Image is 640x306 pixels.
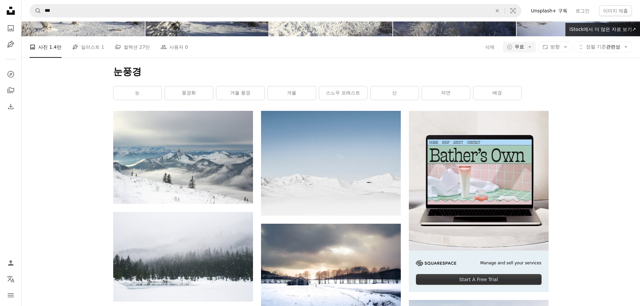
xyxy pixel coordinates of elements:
[268,86,316,100] a: 겨울
[480,260,541,266] span: Manage and sell your services
[4,289,17,302] button: 메뉴
[115,36,150,58] a: 컬렉션 27만
[113,254,253,260] a: 낮에는 설원과 푸른 소나무
[113,154,253,160] a: 회색 구름 아래 눈 덮인 산
[4,272,17,286] button: 언어
[485,42,495,52] button: 삭제
[4,256,17,270] a: 로그인 / 가입
[4,4,17,19] a: 홈 — Unsplash
[30,4,521,17] form: 사이트 전체에서 이미지 찾기
[261,111,401,216] img: 낮에 눈 덮인 산의 사진
[113,111,253,204] img: 회색 구름 아래 눈 덮인 산
[571,5,594,16] a: 로그인
[113,66,549,78] h1: 눈풍경
[586,44,620,50] span: 관련성
[416,260,456,266] img: file-1705255347840-230a6ab5bca9image
[503,42,536,52] button: 무료
[586,44,606,49] span: 정렬 기준
[4,21,17,35] a: 사진
[473,86,521,100] a: 배경
[569,27,636,32] span: iStock에서 더 많은 자료 보기 ↗
[550,44,560,49] span: 방향
[599,5,632,16] button: 이미지 제출
[114,86,162,100] a: 눈
[261,263,401,269] a: 낮에는 흐린 하늘 아래 벌거벗은 나무가 있는 눈 덮인 들판
[261,160,401,166] a: 낮에 눈 덮인 산의 사진
[539,42,571,52] button: 방향
[113,212,253,301] img: 낮에는 설원과 푸른 소나무
[574,42,632,52] button: 정렬 기준관련성
[416,274,542,285] div: Start A Free Trial
[409,111,549,251] img: file-1707883121023-8e3502977149image
[72,36,104,58] a: 일러스트 1
[185,43,188,51] span: 0
[490,4,505,17] button: 삭제
[505,4,521,17] button: 시각적 검색
[4,84,17,97] a: 컬렉션
[101,43,104,51] span: 1
[527,5,571,16] a: Unsplash+ 구독
[515,44,524,50] span: 무료
[139,43,150,51] span: 27만
[30,4,41,17] button: Unsplash 검색
[371,86,419,100] a: 산
[409,111,549,292] a: Manage and sell your servicesStart A Free Trial
[216,86,264,100] a: 겨울 풍경
[422,86,470,100] a: 자연
[565,23,640,36] a: iStock에서 더 많은 자료 보기↗
[4,100,17,113] a: 다운로드 내역
[319,86,367,100] a: 스노우 포레스트
[4,38,17,51] a: 일러스트
[161,36,188,58] a: 사용자 0
[4,68,17,81] a: 탐색
[165,86,213,100] a: 풍경화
